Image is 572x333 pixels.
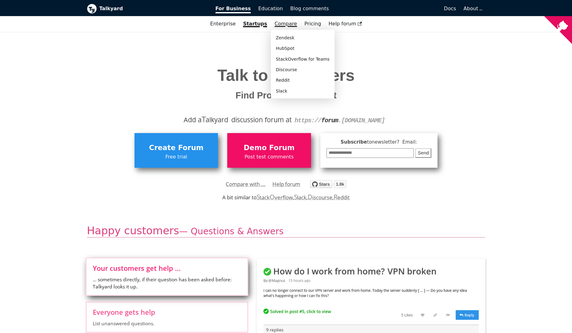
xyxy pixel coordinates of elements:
a: Star debiki/talkyard on GitHub [310,181,346,190]
span: Subscribe [327,138,432,146]
span: to newsletter ? Email: [367,139,417,145]
a: Compare [275,21,297,27]
a: Demo ForumPost test comments [227,133,311,168]
a: Talkyard logoTalkyard [87,4,207,14]
img: talkyard.svg [310,180,346,188]
small: — Questions & Answers [179,226,284,236]
span: Free trial [138,153,215,161]
span: Demo Forum [230,142,308,154]
span: ... sometimes directly, if their question has been asked before: Talkyard looks it up. [93,276,241,290]
span: For Business [216,6,251,13]
span: Create Forum [138,142,215,154]
span: Docs [444,6,456,11]
a: Blog comments [287,3,333,14]
a: Create ForumFree trial [134,133,218,168]
a: Discourse [273,65,332,75]
span: Post test comments [230,153,308,161]
span: Your customers get help ... [93,265,241,271]
h2: Happy customers [87,224,485,238]
img: Talkyard logo [87,4,97,14]
a: Startups [239,19,271,29]
a: Reddit [334,194,350,201]
a: About [463,6,481,11]
button: Send [415,148,431,158]
span: Help forum [329,21,362,27]
a: Slack [294,194,306,201]
span: Everyone gets help [93,309,241,315]
a: Zendesk [273,33,332,43]
span: Education [258,6,283,11]
a: Discourse [308,194,332,201]
span: Talk to your users [217,66,355,84]
span: O [270,192,275,201]
a: Pricing [301,19,325,29]
span: S [257,192,260,201]
span: List unanswered questions. [93,320,241,327]
a: Docs [333,3,460,14]
a: Help forum [325,19,366,29]
a: StackOverflow for Teams [273,54,332,64]
div: Add a alkyard discussion forum at [92,115,480,125]
span: R [334,192,338,201]
span: T [202,114,206,125]
span: Blog comments [290,6,329,11]
a: Compare with ... [226,179,266,189]
a: Help forum [272,179,300,189]
a: HubSpot [273,44,332,53]
a: Education [254,3,287,14]
a: For Business [212,3,255,14]
a: Reddit [273,76,332,85]
strong: forum [321,117,338,124]
span: D [308,192,312,201]
span: Find Product-Market Fit [236,89,337,102]
a: Slack [273,86,332,96]
a: Enterprise [207,19,239,29]
a: StackOverflow [257,194,293,201]
b: Talkyard [99,5,207,13]
span: S [294,192,297,201]
code: https:// .[DOMAIN_NAME] [295,117,385,124]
